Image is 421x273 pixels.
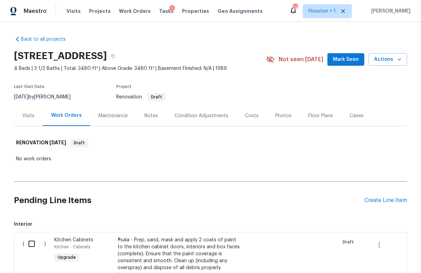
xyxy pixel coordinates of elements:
[327,53,364,66] button: Mark Seen
[14,85,45,89] span: Last Visit Date
[116,95,166,99] span: Renovation
[116,85,132,89] span: Project
[55,254,79,261] span: Upgrade
[22,112,34,119] div: Visits
[350,112,364,119] div: Cases
[169,5,175,12] div: 1
[51,112,82,119] div: Work Orders
[66,8,81,15] span: Visits
[368,53,407,66] button: Actions
[333,55,359,64] span: Mark Seen
[175,112,228,119] div: Condition Adjustments
[374,55,402,64] span: Actions
[54,238,93,242] span: Kitchen Cabinets
[279,56,323,63] span: Not seen [DATE]
[182,8,209,15] span: Properties
[343,239,357,246] span: Draft
[14,132,407,154] div: RENOVATION [DATE]Draft
[14,36,81,43] a: Back to all projects
[364,197,407,204] div: Create Line Item
[309,8,336,15] span: Houston + 1
[14,184,364,217] h2: Pending Line Items
[107,50,119,62] button: Copy Address
[148,95,165,99] span: Draft
[368,8,411,15] span: [PERSON_NAME]
[245,112,259,119] div: Costs
[71,139,88,146] span: Draft
[119,8,151,15] span: Work Orders
[14,65,266,72] span: 4 Beds | 3 1/2 Baths | Total: 3480 ft² | Above Grade: 3480 ft² | Basement Finished: N/A | 1989
[144,112,158,119] div: Notes
[89,8,111,15] span: Projects
[293,4,297,11] div: 23
[217,8,263,15] span: Geo Assignments
[118,236,240,271] div: #sala - Prep, sand, mask and apply 2 coats of paint to the kitchen cabinet doors, interiors and b...
[159,9,174,14] span: Tasks
[24,8,47,15] span: Maestro
[14,53,107,59] h2: [STREET_ADDRESS]
[54,245,90,249] span: Kitchen - Cabinets
[14,221,407,228] span: Interior
[16,139,66,147] h6: RENOVATION
[308,112,333,119] div: Floor Plans
[14,93,79,101] div: by [PERSON_NAME]
[49,140,66,145] span: [DATE]
[98,112,128,119] div: Maintenance
[275,112,292,119] div: Photos
[14,95,29,99] span: [DATE]
[16,155,405,162] div: No work orders.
